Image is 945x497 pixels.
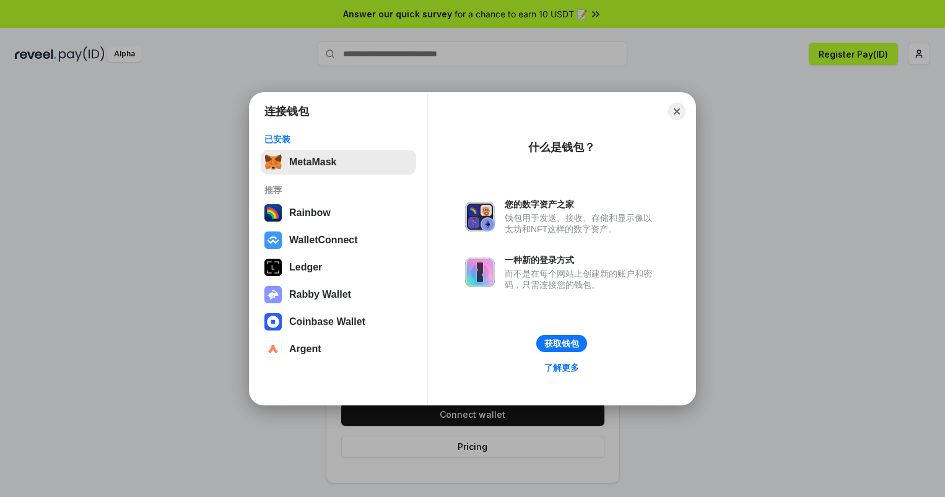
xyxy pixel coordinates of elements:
div: 推荐 [264,184,412,196]
img: svg+xml,%3Csvg%20xmlns%3D%22http%3A%2F%2Fwww.w3.org%2F2000%2Fsvg%22%20fill%3D%22none%22%20viewBox... [465,202,495,231]
img: svg+xml,%3Csvg%20fill%3D%22none%22%20height%3D%2233%22%20viewBox%3D%220%200%2035%2033%22%20width%... [264,153,282,171]
div: 而不是在每个网站上创建新的账户和密码，只需连接您的钱包。 [505,268,658,290]
button: Coinbase Wallet [261,309,416,334]
img: svg+xml,%3Csvg%20xmlns%3D%22http%3A%2F%2Fwww.w3.org%2F2000%2Fsvg%22%20width%3D%2228%22%20height%3... [264,259,282,276]
div: 您的数字资产之家 [505,199,658,210]
button: Rabby Wallet [261,282,416,307]
div: Rainbow [289,207,331,218]
img: svg+xml,%3Csvg%20width%3D%2228%22%20height%3D%2228%22%20viewBox%3D%220%200%2028%2028%22%20fill%3D... [264,313,282,331]
img: svg+xml,%3Csvg%20width%3D%22120%22%20height%3D%22120%22%20viewBox%3D%220%200%20120%20120%22%20fil... [264,204,282,222]
button: Argent [261,337,416,361]
button: 获取钱包 [536,335,587,352]
div: 钱包用于发送、接收、存储和显示像以太坊和NFT这样的数字资产。 [505,212,658,235]
img: svg+xml,%3Csvg%20xmlns%3D%22http%3A%2F%2Fwww.w3.org%2F2000%2Fsvg%22%20fill%3D%22none%22%20viewBox... [465,257,495,287]
div: 了解更多 [544,362,579,373]
div: Argent [289,344,321,355]
button: Rainbow [261,201,416,225]
h1: 连接钱包 [264,104,309,119]
button: Close [668,103,686,120]
div: Ledger [289,262,322,273]
div: 什么是钱包？ [528,140,595,155]
img: svg+xml,%3Csvg%20xmlns%3D%22http%3A%2F%2Fwww.w3.org%2F2000%2Fsvg%22%20fill%3D%22none%22%20viewBox... [264,286,282,303]
img: svg+xml,%3Csvg%20width%3D%2228%22%20height%3D%2228%22%20viewBox%3D%220%200%2028%2028%22%20fill%3D... [264,231,282,249]
div: 一种新的登录方式 [505,254,658,266]
div: 获取钱包 [544,338,579,349]
button: Ledger [261,255,416,280]
button: MetaMask [261,150,416,175]
div: MetaMask [289,157,336,168]
button: WalletConnect [261,228,416,253]
div: 已安装 [264,134,412,145]
div: Rabby Wallet [289,289,351,300]
img: svg+xml,%3Csvg%20width%3D%2228%22%20height%3D%2228%22%20viewBox%3D%220%200%2028%2028%22%20fill%3D... [264,340,282,358]
div: Coinbase Wallet [289,316,365,327]
div: WalletConnect [289,235,358,246]
a: 了解更多 [537,360,586,376]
